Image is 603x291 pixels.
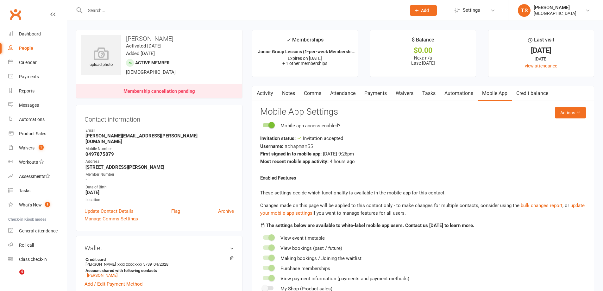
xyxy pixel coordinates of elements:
a: Assessments [8,169,67,184]
div: Location [85,197,234,203]
h3: Wallet [85,244,234,251]
time: Activated [DATE] [126,43,161,49]
div: General attendance [19,228,58,233]
strong: Junior Group Lessons (1-per-week Membershi... [258,49,355,54]
div: Waivers [19,145,35,150]
div: Date of Birth [85,184,234,190]
div: Member Number [85,172,234,178]
span: 04/2028 [154,262,168,267]
li: [PERSON_NAME] [85,256,234,279]
a: Activity [252,86,278,101]
a: People [8,41,67,55]
h3: [PERSON_NAME] [81,35,237,42]
strong: Most recent mobile app activity: [260,159,329,164]
p: These settings decide which functionality is available in the mobile app for this contact. [260,189,586,197]
i: ✓ [286,37,291,43]
div: Email [85,128,234,134]
strong: Username: [260,143,283,149]
a: Archive [218,207,234,215]
a: Waivers [391,86,418,101]
strong: The settings below are available to white-label mobile app users. Contact us [DATE] to learn more. [266,223,474,228]
div: [PERSON_NAME] [534,5,576,10]
a: Notes [278,86,299,101]
a: view attendance [525,63,557,68]
a: What's New1 [8,198,67,212]
div: Calendar [19,60,37,65]
strong: [STREET_ADDRESS][PERSON_NAME] [85,164,234,170]
a: Product Sales [8,127,67,141]
input: Search... [83,6,402,15]
div: upload photo [81,47,121,68]
strong: Account shared with following contacts [85,268,231,273]
a: Workouts [8,155,67,169]
a: Attendance [326,86,360,101]
time: Added [DATE] [126,51,155,56]
div: Payments [19,74,39,79]
span: View bookings (past / future) [280,245,342,251]
a: Payments [360,86,391,101]
div: Workouts [19,160,38,165]
span: achapman55 [285,143,313,149]
span: xxxx xxxx xxxx 5739 [117,262,152,267]
div: [DATE] 9:26pm [260,150,586,158]
span: Making bookings / Joining the waitlist [280,256,361,261]
span: 4 hours ago [330,159,355,164]
h3: Contact information [85,113,234,123]
div: TS [518,4,531,17]
a: Manage Comms Settings [85,215,138,223]
a: Flag [171,207,180,215]
div: Automations [19,117,45,122]
span: Expires on [DATE] [288,56,322,61]
span: 1 [45,202,50,207]
div: Product Sales [19,131,46,136]
span: 4 [19,269,24,275]
strong: Credit card [85,257,231,262]
a: Calendar [8,55,67,70]
a: update your mobile app settings [260,203,585,216]
span: View payment information (payments and payment methods) [280,276,409,282]
div: Mobile app access enabled? [280,122,340,130]
strong: [DATE] [85,190,234,195]
div: $0.00 [376,47,470,54]
p: Next: n/a Last: [DATE] [376,55,470,66]
div: Membership cancellation pending [123,89,195,94]
div: Mobile Number [85,146,234,152]
a: Clubworx [8,6,23,22]
a: Messages [8,98,67,112]
div: What's New [19,202,42,207]
div: People [19,46,33,51]
a: Add / Edit Payment Method [85,280,142,288]
strong: Invitation status: [260,136,296,141]
div: Assessments [19,174,50,179]
div: $ Balance [412,36,434,47]
a: Waivers 1 [8,141,67,155]
a: Comms [299,86,326,101]
strong: 0497875879 [85,151,234,157]
div: Address [85,159,234,165]
span: + 1 other memberships [282,61,327,66]
div: Class check-in [19,257,47,262]
h3: Mobile App Settings [260,107,586,117]
div: Memberships [286,36,323,47]
span: View event timetable [280,235,325,241]
div: [GEOGRAPHIC_DATA] [534,10,576,16]
span: 1 [39,145,44,150]
a: General attendance kiosk mode [8,224,67,238]
div: Dashboard [19,31,41,36]
a: Mobile App [478,86,512,101]
a: Class kiosk mode [8,252,67,267]
div: Roll call [19,243,34,248]
span: Add [421,8,429,13]
label: Enabled Features [260,174,296,182]
strong: [PERSON_NAME][EMAIL_ADDRESS][PERSON_NAME][DOMAIN_NAME] [85,133,234,144]
a: Reports [8,84,67,98]
a: Roll call [8,238,67,252]
div: [DATE] [494,55,588,62]
a: Tasks [8,184,67,198]
div: Invitation accepted [260,135,586,142]
div: Last visit [528,36,554,47]
a: Automations [8,112,67,127]
a: [PERSON_NAME] [87,273,117,278]
button: Add [410,5,437,16]
div: [DATE] [494,47,588,54]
